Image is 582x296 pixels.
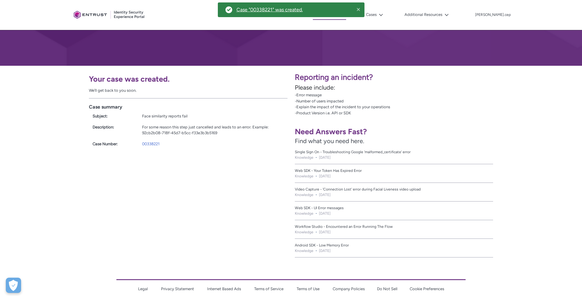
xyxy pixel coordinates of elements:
div: Case "00338221" was created. [236,7,303,13]
a: Terms of Use [297,287,320,291]
div: Case Number: [93,141,135,147]
a: Video Capture - 'Connection Lost' error during Facial Liveness video upload [295,187,493,192]
button: Cases [364,10,385,19]
a: 00338221 [142,142,159,146]
li: Knowledge [295,211,313,216]
div: We’ll get back to you soon. [89,87,287,94]
button: User Profile alex.cep [475,11,511,17]
div: Face similarity reports fail [142,113,284,119]
div: Cookie Preferences [6,278,21,293]
lightning-formatted-date-time: [DATE] [319,155,331,160]
a: Internet Based Ads [207,287,241,291]
h2: Case summary [89,103,287,111]
button: Additional Resources [403,10,450,19]
h1: Your case was created. [89,74,287,84]
p: Reporting an incident? [295,72,579,83]
p: Please include: [295,83,579,92]
a: Legal [138,287,148,291]
lightning-formatted-date-time: [DATE] [319,173,331,179]
a: Single Sign On - Troubleshooting Google 'malformed_certificate' error [295,149,493,155]
li: Knowledge [295,229,313,235]
a: Case "00338221" was created. [236,6,303,13]
div: For some reason this step just cancelled and leads to an error. Example: 92cb2b08-718f-45d7-b5cc-... [142,124,284,136]
button: Open Preferences [6,278,21,293]
lightning-formatted-date-time: [DATE] [319,211,331,216]
span: Find what you need here. [295,137,364,145]
iframe: Qualified Messenger [554,268,582,296]
li: Knowledge [295,248,313,253]
a: Android SDK - Low Memory Error [295,242,493,248]
lightning-formatted-date-time: [DATE] [319,192,331,198]
div: Subject: [93,113,135,119]
li: Knowledge [295,173,313,179]
a: Company Policies [333,287,365,291]
a: Web SDK - UI Error messages [295,205,493,211]
a: Workflow Studio - Encountered an Error Running The Flow [295,224,493,229]
a: Privacy Statement [161,287,194,291]
li: Knowledge [295,192,313,198]
div: Description: [93,124,135,130]
a: Cookie Preferences [410,287,444,291]
a: Terms of Service [254,287,284,291]
h1: Need Answers Fast? [295,127,493,136]
a: Web SDK - Your Token Has Expired Error [295,168,493,173]
lightning-formatted-date-time: [DATE] [319,229,331,235]
p: -Error message -Number of users impacted -Explain the impact of the incident to your operations -... [295,92,579,116]
li: Knowledge [295,155,313,160]
p: [PERSON_NAME].cep [475,13,511,17]
lightning-formatted-date-time: [DATE] [319,248,331,253]
a: Do Not Sell [377,287,397,291]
